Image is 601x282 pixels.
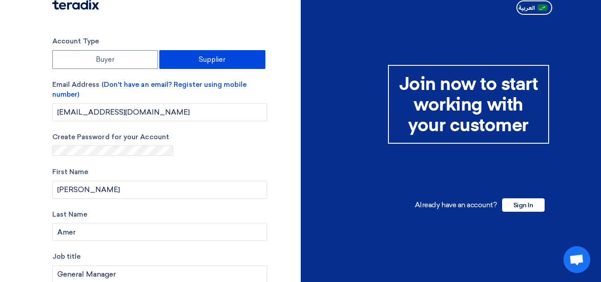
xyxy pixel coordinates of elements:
button: العربية [516,0,552,15]
img: ar-AR.png [537,4,547,11]
input: Enter your business email... [52,103,267,121]
span: Already have an account? [415,201,497,209]
label: Account Type [52,36,267,47]
label: Last Name [52,209,267,220]
label: Create Password for your Account [52,132,267,142]
label: Buyer [52,50,158,69]
span: Sign In [502,198,545,212]
label: First Name [52,167,267,177]
a: Sign In [502,201,545,209]
label: Email Address [52,80,267,100]
input: Enter your first name... [52,181,267,199]
span: (Don't have an email? Register using mobile number) [52,81,247,99]
a: Open chat [563,246,590,273]
input: Last Name... [52,223,267,241]
label: Job title [52,252,267,262]
span: العربية [518,5,535,11]
div: Join now to start working with your customer [388,65,549,144]
label: Supplier [159,50,265,69]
